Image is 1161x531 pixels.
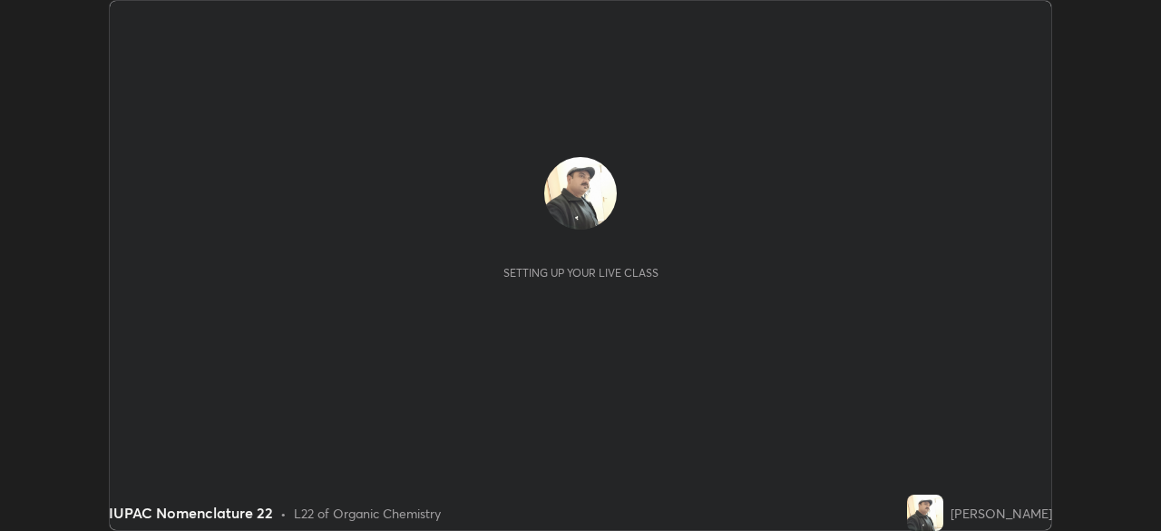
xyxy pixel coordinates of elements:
[907,495,943,531] img: 8789f57d21a94de8b089b2eaa565dc50.jpg
[544,157,617,230] img: 8789f57d21a94de8b089b2eaa565dc50.jpg
[109,502,273,524] div: IUPAC Nomenclature 22
[503,266,659,280] div: Setting up your live class
[294,504,441,523] div: L22 of Organic Chemistry
[951,504,1052,523] div: [PERSON_NAME]
[280,504,287,523] div: •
